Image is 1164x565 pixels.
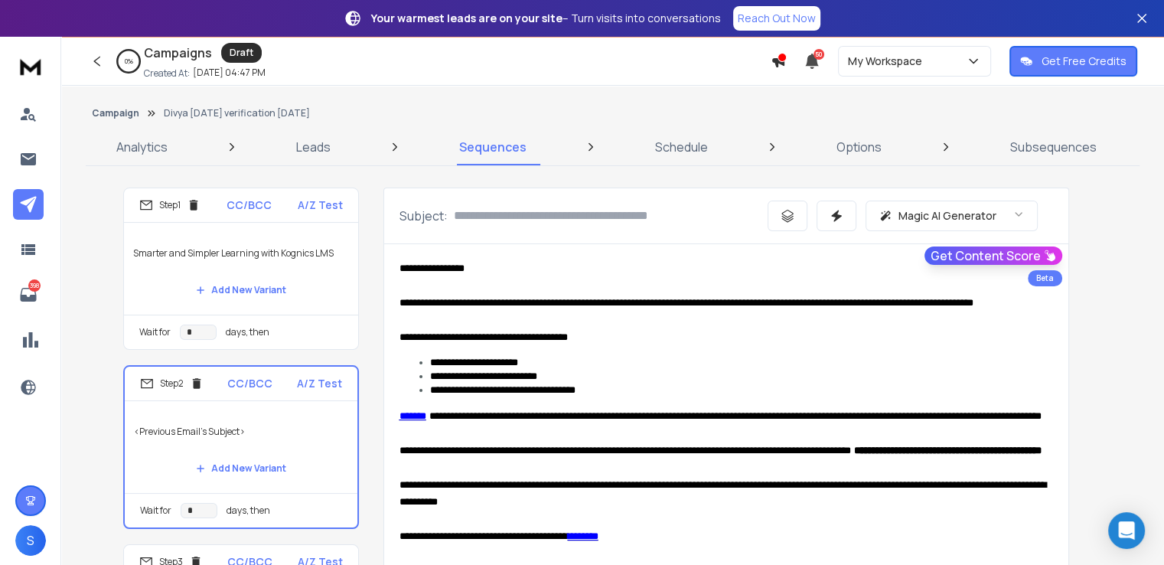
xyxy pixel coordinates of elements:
div: Step 2 [140,377,204,390]
p: Wait for [140,505,171,517]
p: A/Z Test [298,198,343,213]
p: My Workspace [848,54,928,69]
strong: Your warmest leads are on your site [371,11,562,25]
div: Step 1 [139,198,201,212]
div: Beta [1028,270,1062,286]
p: [DATE] 04:47 PM [193,67,266,79]
span: 50 [813,49,824,60]
p: Created At: [144,67,190,80]
button: Add New Variant [184,453,298,484]
p: Wait for [139,326,171,338]
p: Magic AI Generator [898,208,996,224]
div: Open Intercom Messenger [1108,512,1145,549]
p: Subsequences [1010,138,1097,156]
button: Get Content Score [924,247,1062,265]
p: Options [836,138,882,156]
p: A/Z Test [297,376,342,391]
p: days, then [227,505,270,517]
li: Step2CC/BCCA/Z Test<Previous Email's Subject>Add New VariantWait fordays, then [123,365,359,529]
p: Divya [DATE] verification [DATE] [164,107,310,119]
p: CC/BCC [227,198,272,213]
a: Reach Out Now [733,6,820,31]
button: Get Free Credits [1009,46,1137,77]
button: Add New Variant [184,275,298,305]
button: S [15,525,46,556]
p: Get Free Credits [1042,54,1127,69]
a: Analytics [107,129,177,165]
p: Smarter and Simpler Learning with Kognics LMS [133,232,349,275]
p: CC/BCC [227,376,272,391]
h1: Campaigns [144,44,212,62]
p: 0 % [125,57,133,66]
a: Subsequences [1001,129,1106,165]
p: days, then [226,326,269,338]
button: Campaign [92,107,139,119]
p: Reach Out Now [738,11,816,26]
a: Schedule [646,129,717,165]
p: 398 [28,279,41,292]
img: logo [15,52,46,80]
p: Subject: [399,207,448,225]
p: <Previous Email's Subject> [134,410,348,453]
button: Magic AI Generator [866,201,1038,231]
p: Leads [296,138,331,156]
a: 398 [13,279,44,310]
p: Analytics [116,138,168,156]
p: Sequences [459,138,527,156]
div: Draft [221,43,262,63]
p: – Turn visits into conversations [371,11,721,26]
a: Options [827,129,891,165]
a: Sequences [450,129,536,165]
li: Step1CC/BCCA/Z TestSmarter and Simpler Learning with Kognics LMSAdd New VariantWait fordays, then [123,188,359,350]
a: Leads [287,129,340,165]
p: Schedule [655,138,708,156]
